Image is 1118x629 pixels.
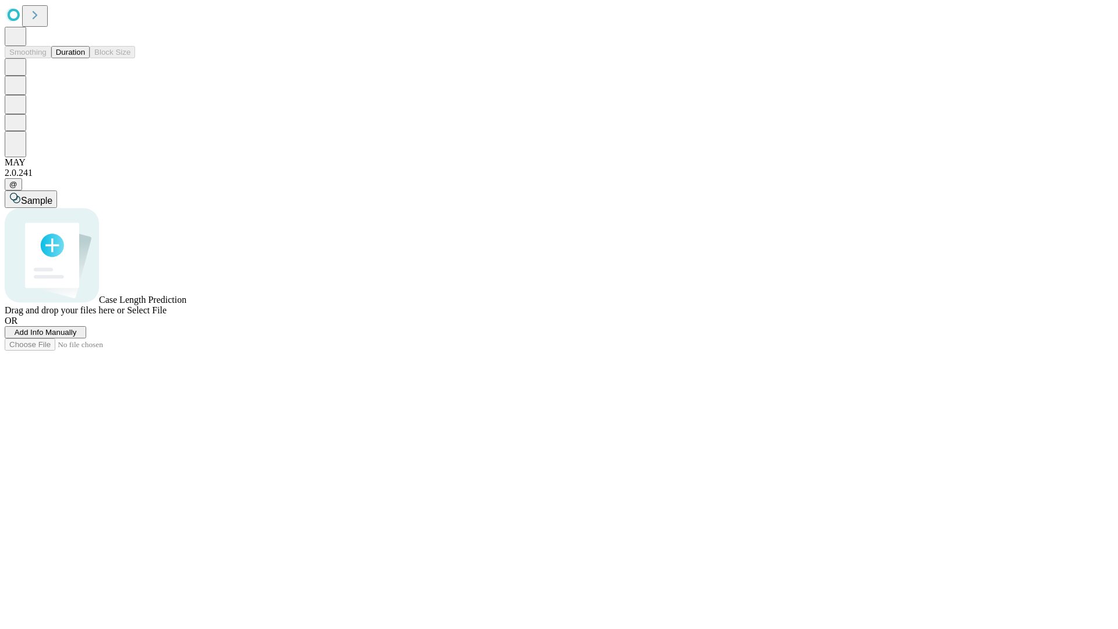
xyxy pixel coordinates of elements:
[127,305,167,315] span: Select File
[5,190,57,208] button: Sample
[5,46,51,58] button: Smoothing
[90,46,135,58] button: Block Size
[5,157,1113,168] div: MAY
[9,180,17,189] span: @
[21,196,52,206] span: Sample
[99,295,186,305] span: Case Length Prediction
[5,168,1113,178] div: 2.0.241
[51,46,90,58] button: Duration
[5,178,22,190] button: @
[15,328,77,337] span: Add Info Manually
[5,316,17,326] span: OR
[5,305,125,315] span: Drag and drop your files here or
[5,326,86,338] button: Add Info Manually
